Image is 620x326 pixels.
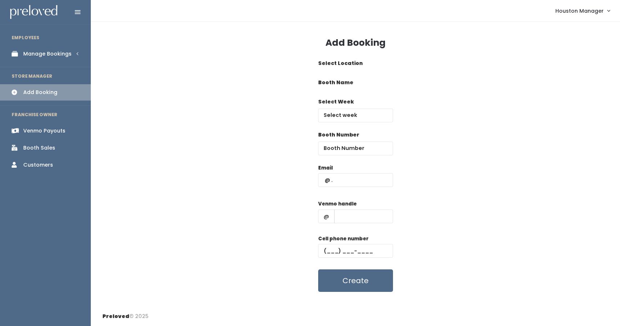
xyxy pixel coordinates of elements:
[318,60,363,67] label: Select Location
[318,131,359,139] label: Booth Number
[318,209,335,223] span: @
[318,235,369,243] label: Cell phone number
[23,161,53,169] div: Customers
[10,5,57,19] img: preloved logo
[318,79,353,86] label: Booth Name
[102,313,129,320] span: Preloved
[555,7,604,15] span: Houston Manager
[23,144,55,152] div: Booth Sales
[318,244,393,258] input: (___) ___-____
[318,173,393,187] input: @ .
[23,89,57,96] div: Add Booking
[23,127,65,135] div: Venmo Payouts
[318,98,354,106] label: Select Week
[318,200,357,208] label: Venmo handle
[325,38,386,48] h3: Add Booking
[318,164,333,172] label: Email
[23,50,72,58] div: Manage Bookings
[318,269,393,292] button: Create
[318,142,393,155] input: Booth Number
[318,109,393,122] input: Select week
[102,307,149,320] div: © 2025
[548,3,617,19] a: Houston Manager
